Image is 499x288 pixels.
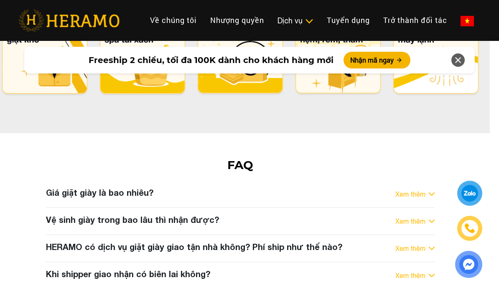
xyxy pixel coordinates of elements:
img: phone-icon [465,224,474,233]
a: Trở thành đối tác [377,11,454,29]
img: subToggleIcon [305,17,313,25]
button: Nhận mã ngay [344,52,410,68]
img: heramo-logo.png [18,10,120,31]
h3: Vệ sinh giày trong bao lâu thì nhận được? [46,215,219,225]
h2: FAQ [8,158,472,172]
img: vn-flag.png [461,16,474,26]
img: arrow_down.svg [429,247,435,250]
h3: Giá giặt giày là bao nhiêu? [46,187,153,197]
span: Freeship 2 chiều, tối đa 100K dành cho khách hàng mới [89,54,334,66]
a: Xem thêm [395,243,425,253]
img: arrow_down.svg [429,274,435,277]
a: Tuyển dụng [320,11,377,29]
a: phone-icon [458,217,481,240]
div: Dịch vụ [278,15,313,26]
a: Xem thêm [395,216,425,226]
a: Về chúng tôi [143,11,204,29]
img: arrow_down.svg [429,192,435,196]
h3: HERAMO có dịch vụ giặt giày giao tận nhà không? Phí ship như thế nào? [46,242,342,252]
a: Xem thêm [395,270,425,280]
a: Xem thêm [395,189,425,199]
h3: Khi shipper giao nhận có biên lai không? [46,269,210,279]
img: arrow_down.svg [429,220,435,223]
a: Nhượng quyền [204,11,271,29]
